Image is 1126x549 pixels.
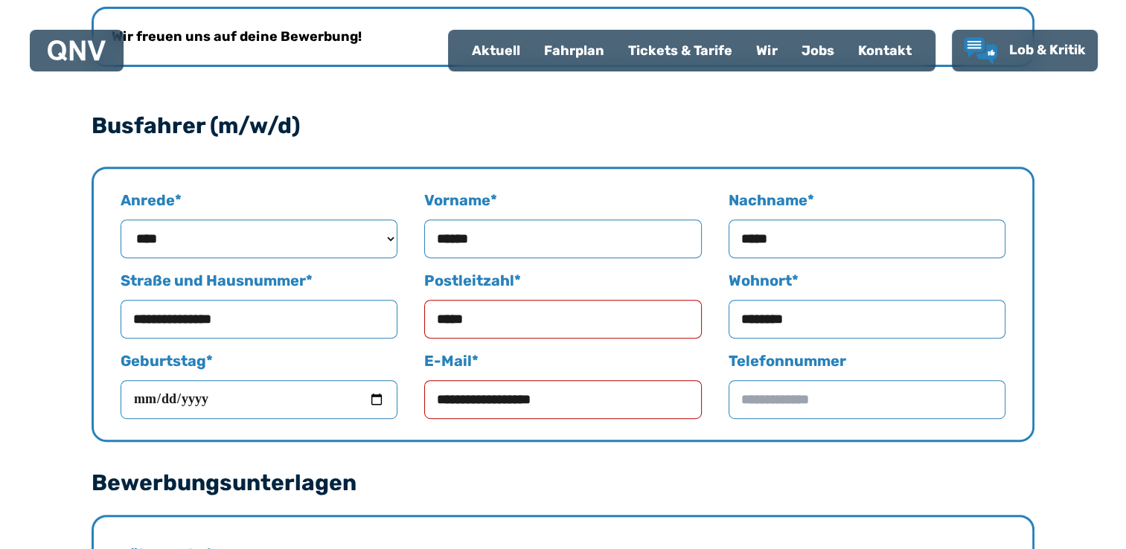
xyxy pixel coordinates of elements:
label: Vorname * [424,190,701,258]
input: Straße und Hausnummer* [121,300,397,338]
input: E-Mail* [424,380,701,419]
strong: Wir freuen uns auf deine Bewerbung! [112,28,362,45]
input: Postleitzahl* [424,300,701,338]
img: QNV Logo [48,40,106,61]
span: Lob & Kritik [1009,42,1086,58]
a: Fahrplan [532,31,616,70]
p: Busfahrer (m/w/d) [92,115,301,137]
a: Tickets & Tarife [616,31,744,70]
a: Jobs [790,31,846,70]
input: Nachname* [729,219,1005,258]
input: Vorname* [424,219,701,258]
label: Geburtstag * [121,350,397,419]
a: Aktuell [460,31,532,70]
label: Anrede * [121,190,397,258]
select: Anrede* [121,219,397,258]
a: Wir [744,31,790,70]
input: Telefonnummer [729,380,1005,419]
label: E-Mail * [424,350,701,419]
a: Lob & Kritik [964,37,1086,64]
label: Nachname * [729,190,1005,258]
label: Straße und Hausnummer * [121,270,397,338]
legend: Bewerbungsunterlagen [92,472,356,494]
a: Kontakt [846,31,924,70]
label: Wohnort * [729,270,1005,338]
input: Geburtstag* [121,380,397,419]
input: Wohnort* [729,300,1005,338]
label: Telefonnummer [729,350,1005,419]
label: Postleitzahl * [424,270,701,338]
a: QNV Logo [48,36,106,65]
